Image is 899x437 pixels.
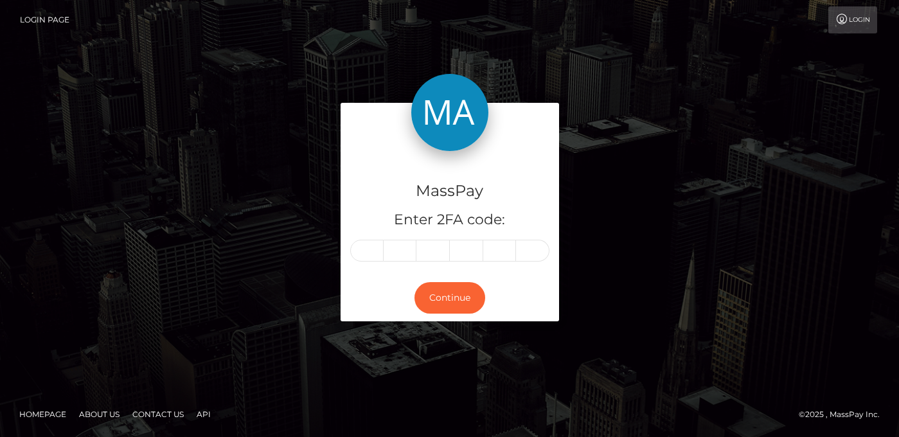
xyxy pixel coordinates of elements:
[828,6,877,33] a: Login
[799,407,889,422] div: © 2025 , MassPay Inc.
[191,404,216,424] a: API
[414,282,485,314] button: Continue
[350,180,549,202] h4: MassPay
[411,74,488,151] img: MassPay
[74,404,125,424] a: About Us
[350,210,549,230] h5: Enter 2FA code:
[127,404,189,424] a: Contact Us
[14,404,71,424] a: Homepage
[20,6,69,33] a: Login Page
